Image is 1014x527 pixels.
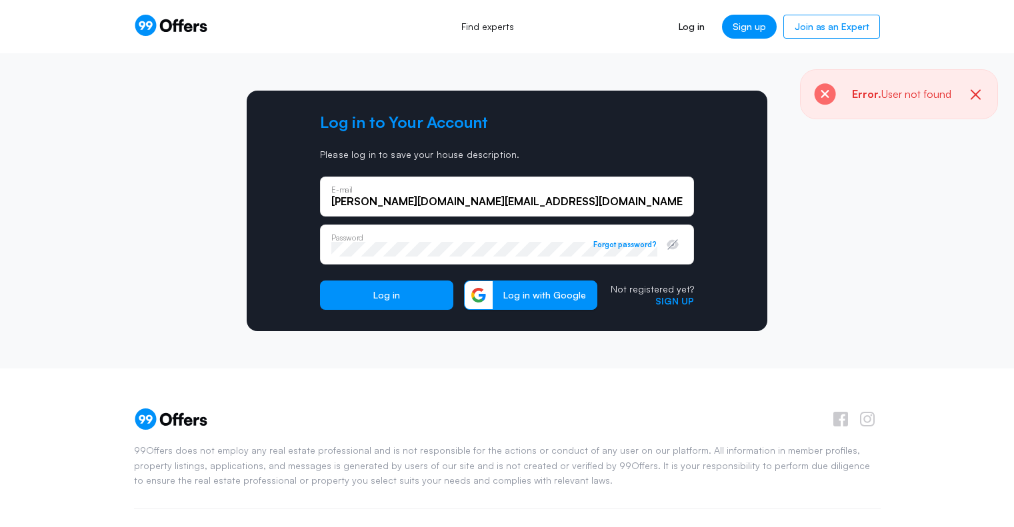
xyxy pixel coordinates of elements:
[447,12,529,41] a: Find experts
[134,443,881,488] p: 99Offers does not employ any real estate professional and is not responsible for the actions or c...
[464,280,597,310] button: Log in with Google
[331,234,363,241] p: Password
[320,112,694,133] h2: Log in to Your Account
[783,15,880,39] a: Join as an Expert
[881,87,951,101] span: User not found
[331,186,352,193] p: E-mail
[655,295,694,306] a: Sign up
[668,15,715,39] a: Log in
[493,289,597,301] span: Log in with Google
[611,283,694,295] p: Not registered yet?
[320,149,694,161] p: Please log in to save your house description.
[320,280,453,310] button: Log in
[722,15,777,39] a: Sign up
[593,240,657,249] button: Forgot password?
[852,87,881,101] strong: Error.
